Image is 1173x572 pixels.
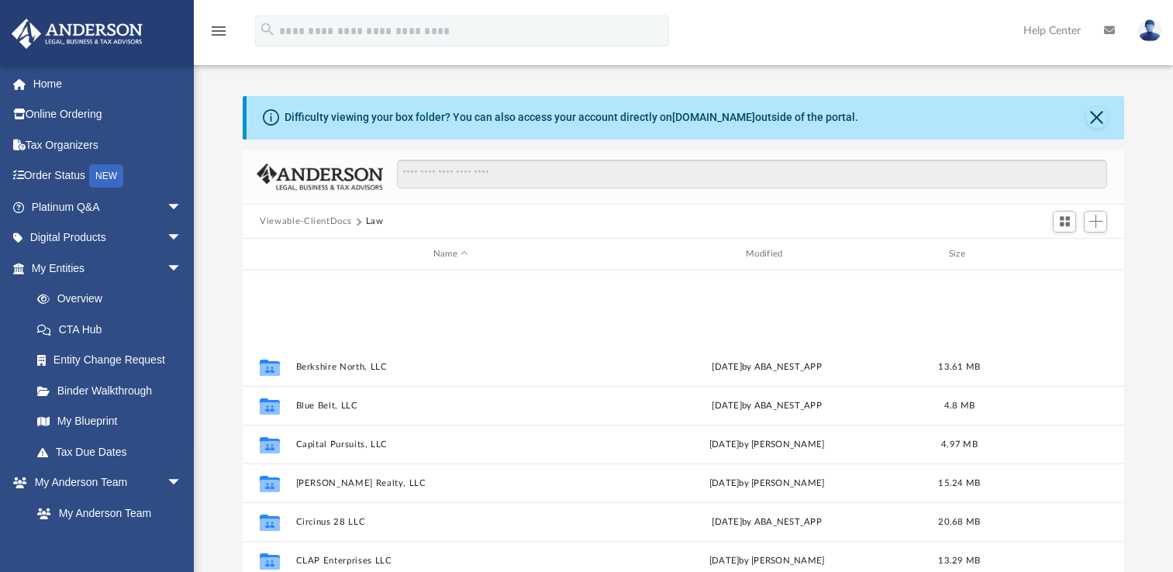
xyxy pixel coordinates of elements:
button: Close [1086,107,1108,129]
button: Switch to Grid View [1053,211,1076,233]
i: menu [209,22,228,40]
div: NEW [89,164,123,188]
span: arrow_drop_down [167,191,198,223]
a: My Blueprint [22,406,198,437]
button: Add [1084,211,1107,233]
a: [DOMAIN_NAME] [672,111,755,123]
a: Tax Organizers [11,129,205,160]
span: arrow_drop_down [167,222,198,254]
div: Difficulty viewing your box folder? You can also access your account directly on outside of the p... [285,109,858,126]
i: search [259,21,276,38]
a: Online Ordering [11,99,205,130]
a: Order StatusNEW [11,160,205,192]
span: arrow_drop_down [167,253,198,284]
div: Size [929,247,991,261]
div: Modified [612,247,922,261]
a: Overview [22,284,205,315]
a: Binder Walkthrough [22,375,205,406]
div: id [997,247,1106,261]
div: Name [295,247,605,261]
a: Entity Change Request [22,345,205,376]
button: Viewable-ClientDocs [260,215,351,229]
a: My Anderson Team [22,498,190,529]
input: Search files and folders [397,160,1107,189]
a: Tax Due Dates [22,436,205,467]
div: id [250,247,288,261]
a: menu [209,29,228,40]
a: My Anderson Teamarrow_drop_down [11,467,198,498]
a: Platinum Q&Aarrow_drop_down [11,191,205,222]
img: Anderson Advisors Platinum Portal [7,19,147,49]
span: arrow_drop_down [167,467,198,499]
img: User Pic [1138,19,1161,42]
a: Digital Productsarrow_drop_down [11,222,205,253]
button: Law [366,215,384,229]
a: CTA Hub [22,314,205,345]
a: My Entitiesarrow_drop_down [11,253,205,284]
a: Home [11,68,205,99]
